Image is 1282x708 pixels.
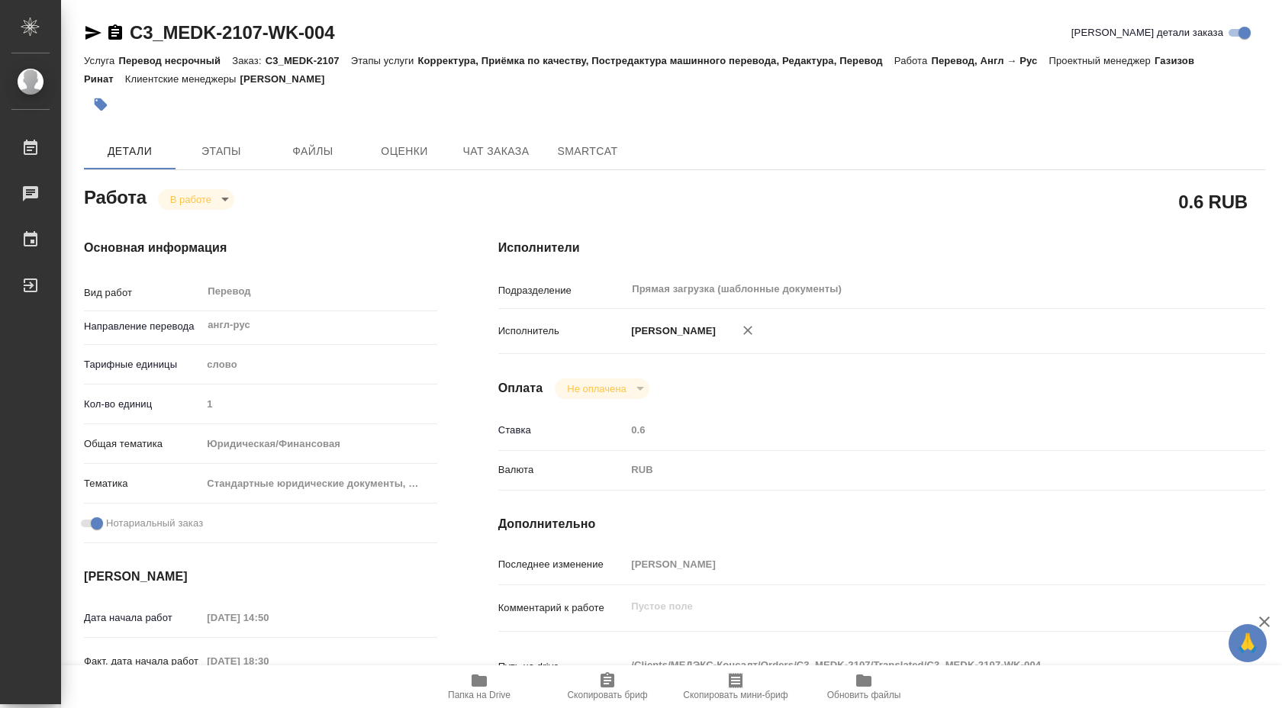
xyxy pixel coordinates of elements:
h4: Дополнительно [498,515,1265,533]
button: 🙏 [1229,624,1267,662]
p: Кол-во единиц [84,397,201,412]
span: Этапы [185,142,258,161]
span: Чат заказа [459,142,533,161]
div: слово [201,352,436,378]
h2: Работа [84,182,147,210]
p: Тематика [84,476,201,491]
h2: 0.6 RUB [1178,188,1248,214]
p: Заказ: [232,55,265,66]
p: Последнее изменение [498,557,627,572]
button: Папка на Drive [415,665,543,708]
p: Ставка [498,423,627,438]
p: Валюта [498,462,627,478]
p: Путь на drive [498,659,627,674]
button: Скопировать ссылку для ЯМессенджера [84,24,102,42]
p: Этапы услуги [351,55,418,66]
button: Добавить тэг [84,88,118,121]
h4: [PERSON_NAME] [84,568,437,586]
p: Общая тематика [84,436,201,452]
input: Пустое поле [201,607,335,629]
span: Скопировать бриф [567,690,647,700]
h4: Исполнители [498,239,1265,257]
p: Корректура, Приёмка по качеству, Постредактура машинного перевода, Редактура, Перевод [417,55,894,66]
button: Удалить исполнителя [731,314,765,347]
h4: Оплата [498,379,543,397]
p: Перевод несрочный [118,55,232,66]
div: В работе [555,378,649,399]
p: Тарифные единицы [84,357,201,372]
a: C3_MEDK-2107-WK-004 [130,22,334,43]
p: Услуга [84,55,118,66]
button: Скопировать ссылку [106,24,124,42]
div: RUB [626,457,1201,483]
span: Файлы [276,142,349,161]
span: [PERSON_NAME] детали заказа [1071,25,1223,40]
span: SmartCat [551,142,624,161]
div: В работе [158,189,234,210]
p: Перевод, Англ → Рус [931,55,1048,66]
p: [PERSON_NAME] [240,73,337,85]
p: Направление перевода [84,319,201,334]
p: Клиентские менеджеры [125,73,240,85]
button: Не оплачена [562,382,630,395]
button: Обновить файлы [800,665,928,708]
p: Комментарий к работе [498,600,627,616]
span: Скопировать мини-бриф [683,690,788,700]
p: Подразделение [498,283,627,298]
span: Обновить файлы [827,690,901,700]
p: [PERSON_NAME] [626,323,716,339]
button: Скопировать бриф [543,665,672,708]
p: Вид работ [84,285,201,301]
p: C3_MEDK-2107 [266,55,351,66]
p: Проектный менеджер [1048,55,1154,66]
button: Скопировать мини-бриф [672,665,800,708]
h4: Основная информация [84,239,437,257]
input: Пустое поле [626,553,1201,575]
input: Пустое поле [626,419,1201,441]
span: Папка на Drive [448,690,511,700]
span: Детали [93,142,166,161]
p: Факт. дата начала работ [84,654,201,669]
input: Пустое поле [201,650,335,672]
div: Юридическая/Финансовая [201,431,436,457]
p: Дата начала работ [84,610,201,626]
p: Исполнитель [498,323,627,339]
span: 🙏 [1235,627,1261,659]
textarea: /Clients/МЕДЭКС-Консалт/Orders/C3_MEDK-2107/Translated/C3_MEDK-2107-WK-004 [626,652,1201,678]
span: Нотариальный заказ [106,516,203,531]
input: Пустое поле [201,393,436,415]
span: Оценки [368,142,441,161]
div: Стандартные юридические документы, договоры, уставы [201,471,436,497]
p: Работа [894,55,932,66]
button: В работе [166,193,216,206]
